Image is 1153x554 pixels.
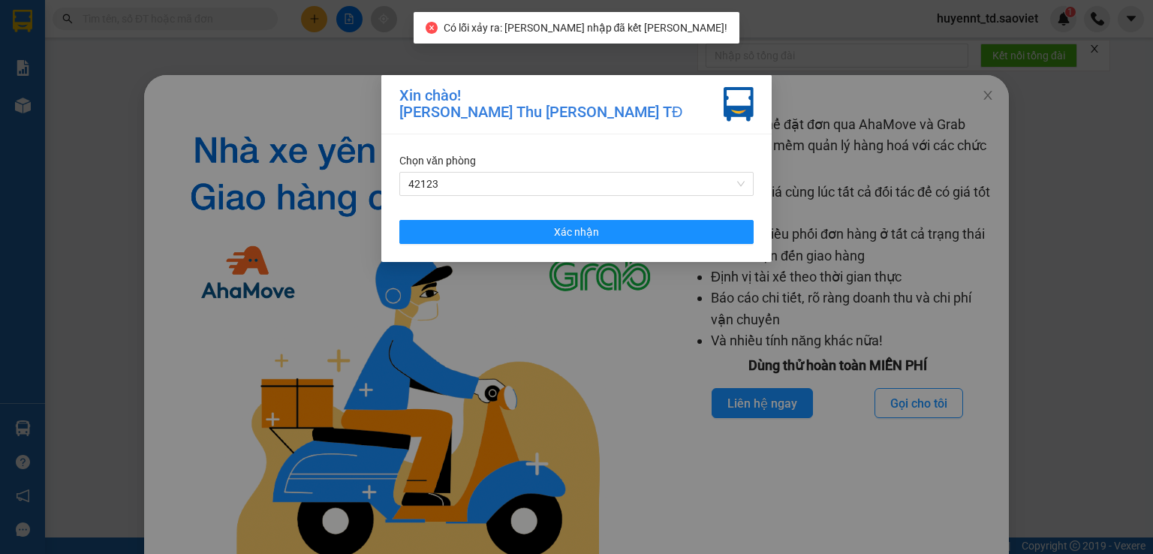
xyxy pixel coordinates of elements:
[426,22,438,34] span: close-circle
[399,220,754,244] button: Xác nhận
[399,87,682,122] div: Xin chào! [PERSON_NAME] Thu [PERSON_NAME] TĐ
[399,152,754,169] div: Chọn văn phòng
[724,87,754,122] img: vxr-icon
[408,173,745,195] span: 42123
[554,224,599,240] span: Xác nhận
[444,22,728,34] span: Có lỗi xảy ra: [PERSON_NAME] nhập đã kết [PERSON_NAME]!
